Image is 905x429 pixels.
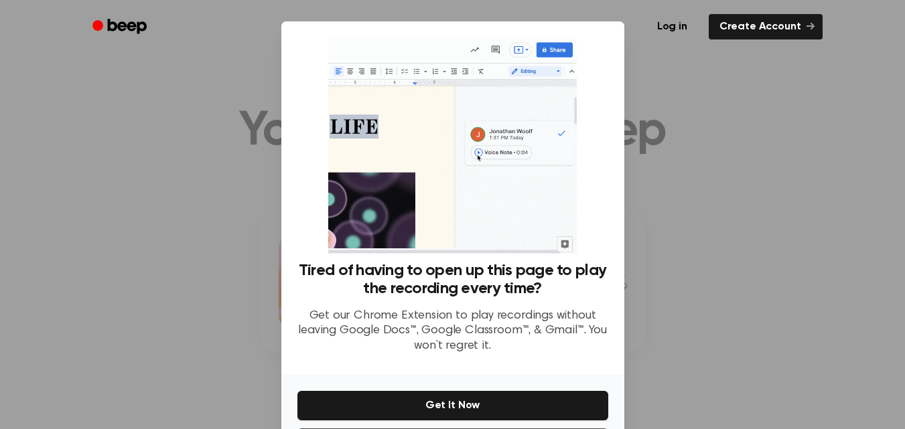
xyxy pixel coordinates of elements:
[297,309,608,354] p: Get our Chrome Extension to play recordings without leaving Google Docs™, Google Classroom™, & Gm...
[328,37,577,254] img: Beep extension in action
[83,14,159,40] a: Beep
[297,262,608,298] h3: Tired of having to open up this page to play the recording every time?
[297,391,608,420] button: Get It Now
[644,11,701,42] a: Log in
[709,14,823,39] a: Create Account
